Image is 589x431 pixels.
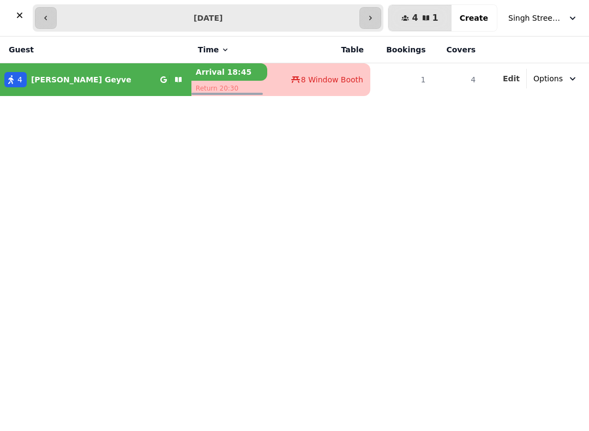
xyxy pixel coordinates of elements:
button: 41 [388,5,451,31]
p: [PERSON_NAME] Geyve [31,74,131,85]
span: Time [198,44,219,55]
td: 4 [432,63,483,97]
span: Options [533,73,563,84]
span: Singh Street Bruntsfield [508,13,563,23]
span: Create [460,14,488,22]
p: Return 20:30 [191,81,267,96]
span: 8 Window Booth [301,74,363,85]
span: 1 [432,14,438,22]
button: Edit [503,73,520,84]
button: Singh Street Bruntsfield [502,8,585,28]
button: Time [198,44,230,55]
th: Bookings [370,37,432,63]
button: Create [451,5,497,31]
th: Table [267,37,370,63]
p: Arrival 18:45 [191,63,267,81]
button: Options [527,69,585,88]
td: 1 [370,63,432,97]
span: 4 [17,74,22,85]
span: Edit [503,75,520,82]
span: 4 [412,14,418,22]
th: Covers [432,37,483,63]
